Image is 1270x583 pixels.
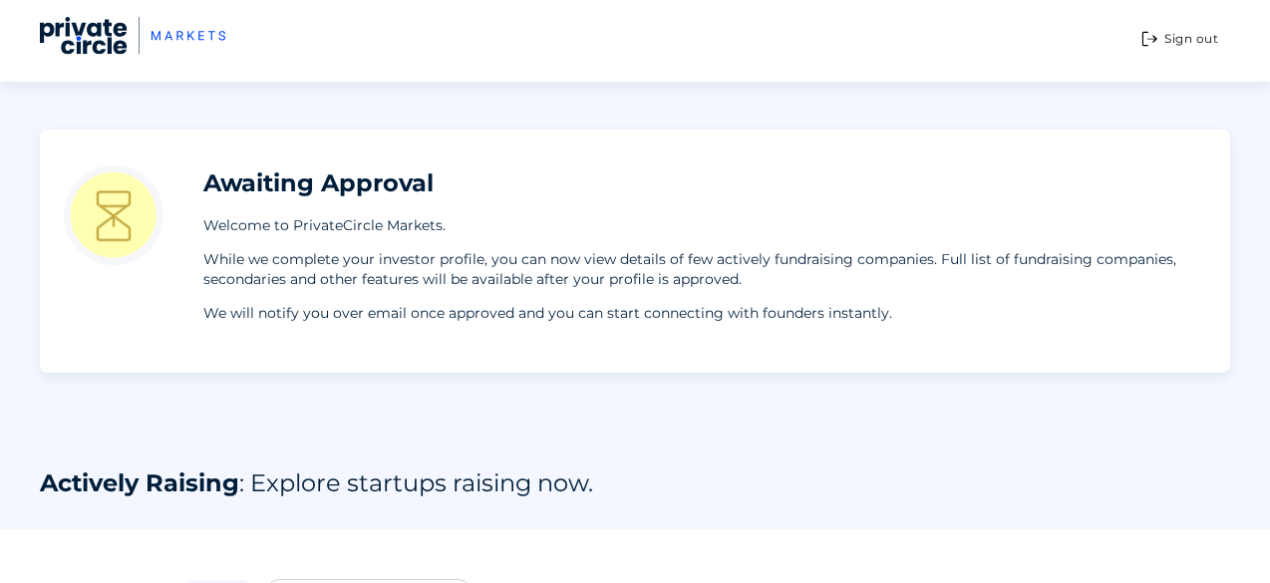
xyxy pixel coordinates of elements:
div: Actively Raising [40,468,593,497]
img: awaiting-approval-icon.png [64,165,163,265]
span: Sign out [1164,29,1218,49]
p: Welcome to PrivateCircle Markets. [203,215,1206,235]
div: Awaiting Approval [203,165,1206,201]
p: While we complete your investor profile, you can now view details of few actively fundraising com... [203,249,1206,289]
img: markets-dashboard-logo.svg [40,17,225,55]
p: We will notify you over email once approved and you can start connecting with founders instantly. [203,303,1206,323]
button: Sign out [1127,29,1230,49]
span: : Explore startups raising now. [239,468,593,497]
